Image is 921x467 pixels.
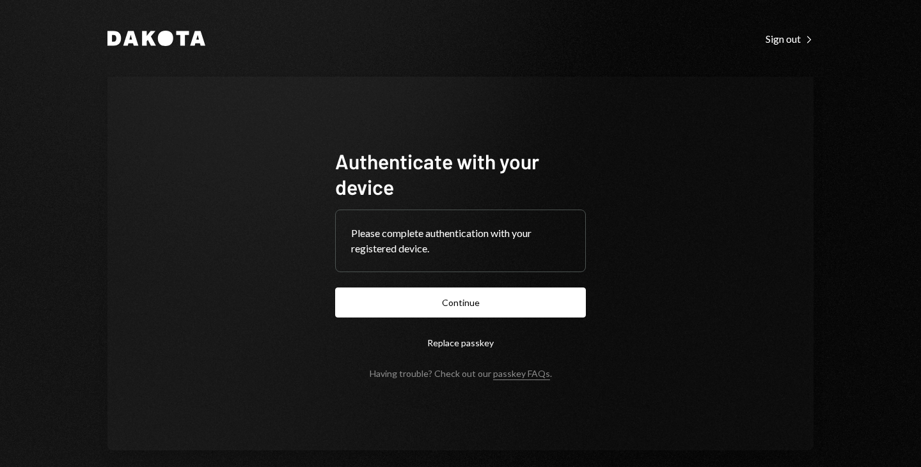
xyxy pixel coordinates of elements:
[335,328,586,358] button: Replace passkey
[766,31,814,45] a: Sign out
[335,148,586,199] h1: Authenticate with your device
[335,287,586,318] button: Continue
[766,33,814,45] div: Sign out
[493,368,550,380] a: passkey FAQs
[351,226,570,256] div: Please complete authentication with your registered device.
[370,368,552,379] div: Having trouble? Check out our .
